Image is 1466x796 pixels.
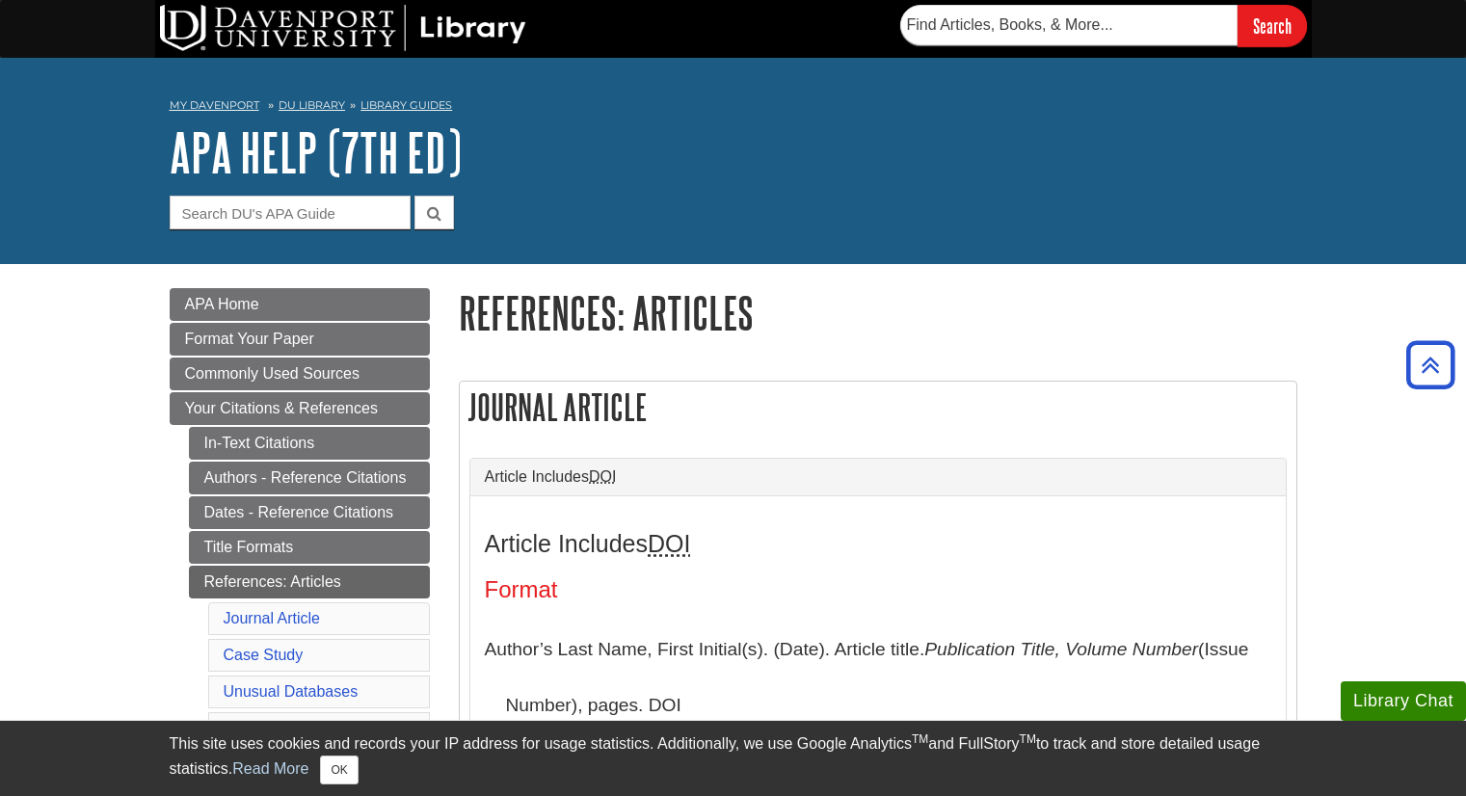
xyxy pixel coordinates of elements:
span: APA Home [185,296,259,312]
a: References: Articles [189,566,430,598]
a: Format Your Paper [170,323,430,356]
a: Case Study [224,647,304,663]
a: Journal Article [224,610,321,626]
a: Dates - Reference Citations [189,496,430,529]
h1: References: Articles [459,288,1297,337]
a: Unusual Databases [224,683,359,700]
div: This site uses cookies and records your IP address for usage statistics. Additionally, we use Goo... [170,732,1297,784]
a: In-Text Citations [189,427,430,460]
i: Publication Title, Volume Number [924,639,1198,659]
input: Find Articles, Books, & More... [900,5,1238,45]
button: Close [320,756,358,784]
abbr: Digital Object Identifier. This is the string of numbers associated with a particular article. No... [648,530,690,557]
p: Author’s Last Name, First Initial(s). (Date). Article title. (Issue Number), pages. DOI [485,622,1271,732]
a: Authors - Reference Citations [189,462,430,494]
button: Library Chat [1341,681,1466,721]
a: Read More [232,760,308,777]
a: Article IncludesDOI [485,468,1271,486]
input: Search DU's APA Guide [170,196,411,229]
span: Format Your Paper [185,331,314,347]
h3: Article Includes [485,530,1271,558]
a: APA Home [170,288,430,321]
form: Searches DU Library's articles, books, and more [900,5,1307,46]
abbr: Digital Object Identifier. This is the string of numbers associated with a particular article. No... [589,468,616,485]
h4: Format [485,577,1271,602]
a: Your Citations & References [170,392,430,425]
a: My Davenport [170,97,259,114]
h2: Journal Article [460,382,1296,433]
span: Commonly Used Sources [185,365,360,382]
a: DU Library [279,98,345,112]
a: APA Help (7th Ed) [170,122,462,182]
sup: TM [912,732,928,746]
a: Title Formats [189,531,430,564]
a: Commonly Used Sources [170,358,430,390]
span: Your Citations & References [185,400,378,416]
a: Library Guides [360,98,452,112]
a: Back to Top [1399,352,1461,378]
img: DU Library [160,5,526,51]
sup: TM [1020,732,1036,746]
input: Search [1238,5,1307,46]
nav: breadcrumb [170,93,1297,123]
